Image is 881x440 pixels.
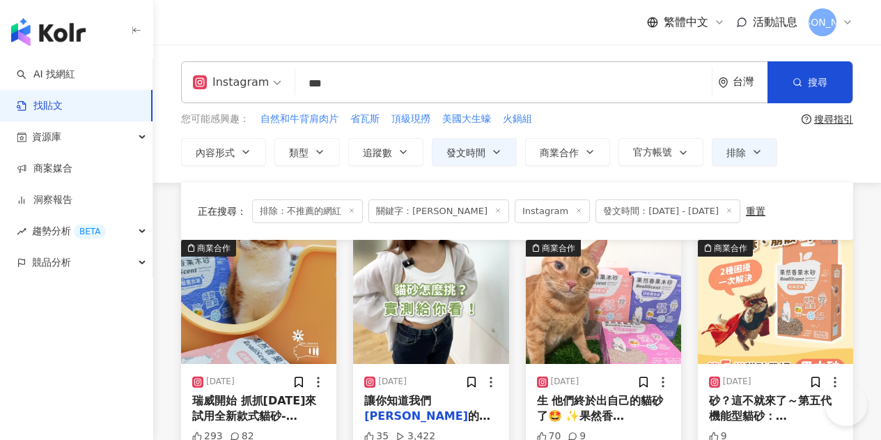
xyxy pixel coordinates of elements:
[260,112,339,127] button: 自然和牛背肩肉片
[782,15,863,30] span: [PERSON_NAME]
[633,146,672,158] span: 官方帳號
[442,112,492,127] button: 美國大生蠔
[595,199,740,223] span: 發文時間：[DATE] - [DATE]
[723,376,751,388] div: [DATE]
[364,394,431,407] span: 讓你知道我們
[814,114,853,125] div: 搜尋指引
[192,394,316,423] span: 瑞威開始 抓抓[DATE]來試用全新款式貓砂-
[17,227,26,236] span: rise
[252,199,363,223] span: 排除：不推薦的網紅
[802,114,811,124] span: question-circle
[289,147,309,158] span: 類型
[353,240,508,364] img: post-image
[181,138,266,166] button: 內容形式
[537,394,664,423] span: 生 他們終於出自己的貓砂了🤩 ✨果然香
[698,240,853,364] button: 商業合作
[753,15,797,29] span: 活動訊息
[17,68,75,82] a: searchAI 找網紅
[503,112,532,126] span: 火鍋組
[193,71,269,93] div: Instagram
[391,112,431,127] button: 頂級現撈
[526,240,681,364] button: 商業合作
[698,240,853,364] img: post-image
[714,241,747,255] div: 商業合作
[808,77,827,88] span: 搜尋
[181,240,336,364] button: 商業合作
[32,121,61,153] span: 資源庫
[712,138,777,166] button: 排除
[74,225,106,238] div: BETA
[260,112,338,126] span: 自然和牛背肩肉片
[515,199,590,223] span: Instagram
[274,138,340,166] button: 類型
[618,138,703,166] button: 官方帳號
[551,376,579,388] div: [DATE]
[442,112,491,126] span: 美國大生蠔
[709,394,832,423] span: 砂？這不就來了～ ​ 第五代機能型貓砂：
[17,162,72,176] a: 商案媒合
[368,199,509,223] span: 關鍵字：[PERSON_NAME]
[198,206,247,217] span: 正在搜尋 ：
[32,215,106,247] span: 趨勢分析
[17,99,63,113] a: 找貼文
[542,241,575,255] div: 商業合作
[350,112,380,126] span: 省瓦斯
[196,147,235,158] span: 內容形式
[364,409,468,423] mark: [PERSON_NAME]
[206,376,235,388] div: [DATE]
[363,147,392,158] span: 追蹤數
[718,77,728,88] span: environment
[540,147,579,158] span: 商業合作
[11,18,86,46] img: logo
[767,61,852,103] button: 搜尋
[746,206,765,217] div: 重置
[350,112,380,127] button: 省瓦斯
[197,241,231,255] div: 商業合作
[825,384,867,426] iframe: Help Scout Beacon - Open
[17,193,72,207] a: 洞察報告
[733,76,767,88] div: 台灣
[181,112,249,126] span: 您可能感興趣：
[181,240,336,364] img: post-image
[391,112,430,126] span: 頂級現撈
[348,138,423,166] button: 追蹤數
[432,138,517,166] button: 發文時間
[526,240,681,364] img: post-image
[502,112,533,127] button: 火鍋組
[664,15,708,30] span: 繁體中文
[726,147,746,158] span: 排除
[446,147,485,158] span: 發文時間
[525,138,610,166] button: 商業合作
[378,376,407,388] div: [DATE]
[32,247,71,278] span: 競品分析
